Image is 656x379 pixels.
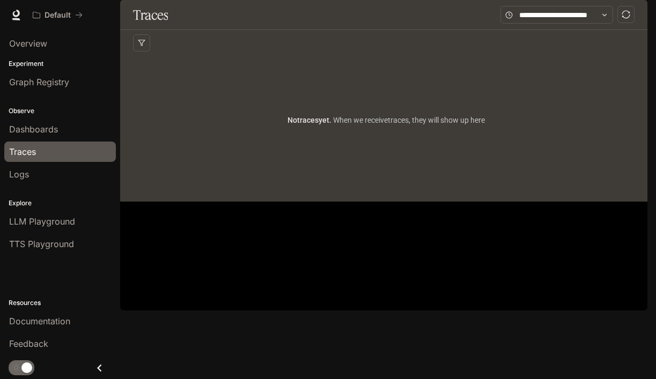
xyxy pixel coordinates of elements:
h1: Traces [133,4,168,26]
button: All workspaces [28,4,87,26]
span: When we receive traces , they will show up here [331,116,485,124]
article: No traces yet. [288,114,485,126]
p: Default [45,11,71,20]
span: sync [622,10,630,19]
